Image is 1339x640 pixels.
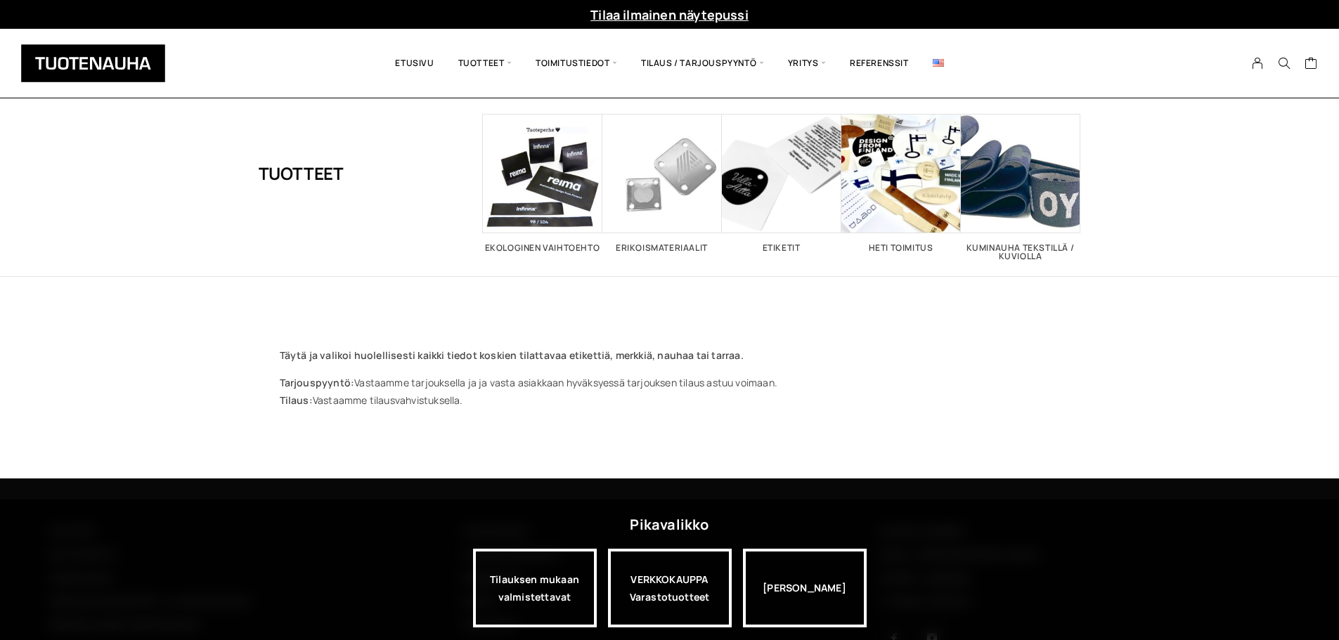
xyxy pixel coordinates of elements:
a: Visit product category Kuminauha tekstillä / kuviolla [961,114,1080,261]
a: Tilaa ilmainen näytepussi [590,6,749,23]
div: Pikavalikko [630,512,709,537]
span: Tuotteet [446,39,524,87]
a: Tilauksen mukaan valmistettavat [473,549,597,627]
p: Vastaamme tarjouksella ja ja vasta asiakkaan hyväksyessä tarjouksen tilaus astuu voimaan. Vastaam... [280,374,1060,409]
span: Yritys [776,39,838,87]
strong: Täytä ja valikoi huolellisesti kaikki tiedot koskien tilattavaa etikettiä, merkkiä, nauhaa tai ta... [280,348,744,362]
a: My Account [1244,57,1272,70]
span: Tilaus / Tarjouspyyntö [629,39,776,87]
h2: Ekologinen vaihtoehto [483,244,602,252]
img: Tuotenauha Oy [21,44,165,82]
button: Search [1271,57,1298,70]
a: VERKKOKAUPPAVarastotuotteet [608,549,732,627]
h1: Tuotteet [259,114,344,233]
a: Referenssit [838,39,921,87]
h2: Erikoismateriaalit [602,244,722,252]
a: Cart [1305,56,1318,73]
a: Visit product category Heti toimitus [841,114,961,252]
a: Visit product category Erikoismateriaalit [602,114,722,252]
h2: Kuminauha tekstillä / kuviolla [961,244,1080,261]
a: Visit product category Ekologinen vaihtoehto [483,114,602,252]
a: Etusivu [383,39,446,87]
div: [PERSON_NAME] [743,549,867,627]
h2: Etiketit [722,244,841,252]
div: VERKKOKAUPPA Varastotuotteet [608,549,732,627]
strong: Tarjouspyyntö: [280,376,355,389]
a: Visit product category Etiketit [722,114,841,252]
strong: Tilaus: [280,393,313,407]
h2: Heti toimitus [841,244,961,252]
span: Toimitustiedot [524,39,629,87]
img: English [933,59,944,67]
